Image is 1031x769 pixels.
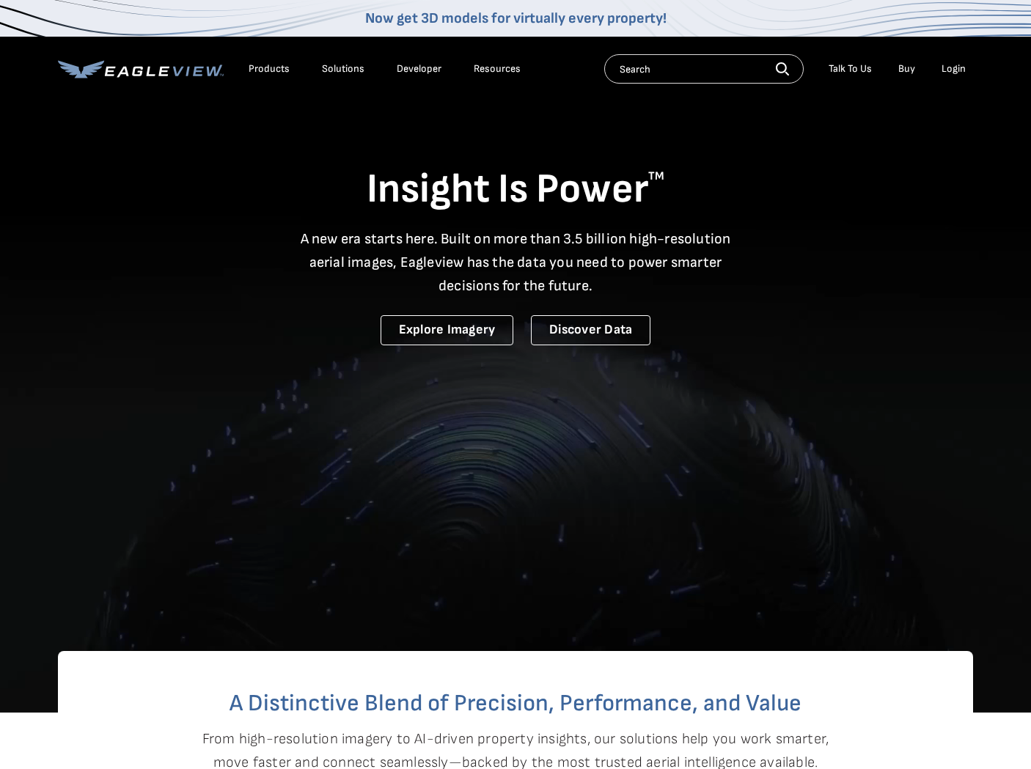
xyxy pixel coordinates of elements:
[829,62,872,76] div: Talk To Us
[397,62,441,76] a: Developer
[58,164,973,216] h1: Insight Is Power
[365,10,667,27] a: Now get 3D models for virtually every property!
[322,62,364,76] div: Solutions
[381,315,514,345] a: Explore Imagery
[942,62,966,76] div: Login
[604,54,804,84] input: Search
[474,62,521,76] div: Resources
[117,692,914,715] h2: A Distinctive Blend of Precision, Performance, and Value
[898,62,915,76] a: Buy
[531,315,650,345] a: Discover Data
[648,169,664,183] sup: TM
[249,62,290,76] div: Products
[291,227,740,298] p: A new era starts here. Built on more than 3.5 billion high-resolution aerial images, Eagleview ha...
